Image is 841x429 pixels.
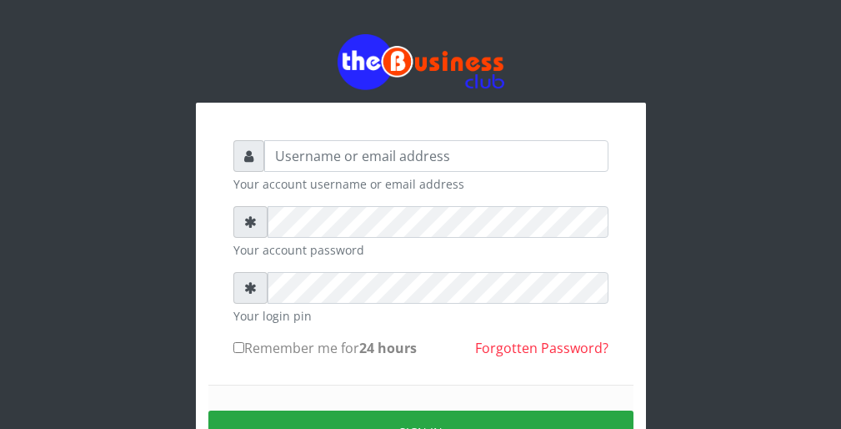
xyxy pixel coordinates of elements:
[233,342,244,353] input: Remember me for24 hours
[233,175,608,193] small: Your account username or email address
[233,307,608,325] small: Your login pin
[233,241,608,259] small: Your account password
[359,339,417,357] b: 24 hours
[233,338,417,358] label: Remember me for
[475,339,608,357] a: Forgotten Password?
[264,140,608,172] input: Username or email address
